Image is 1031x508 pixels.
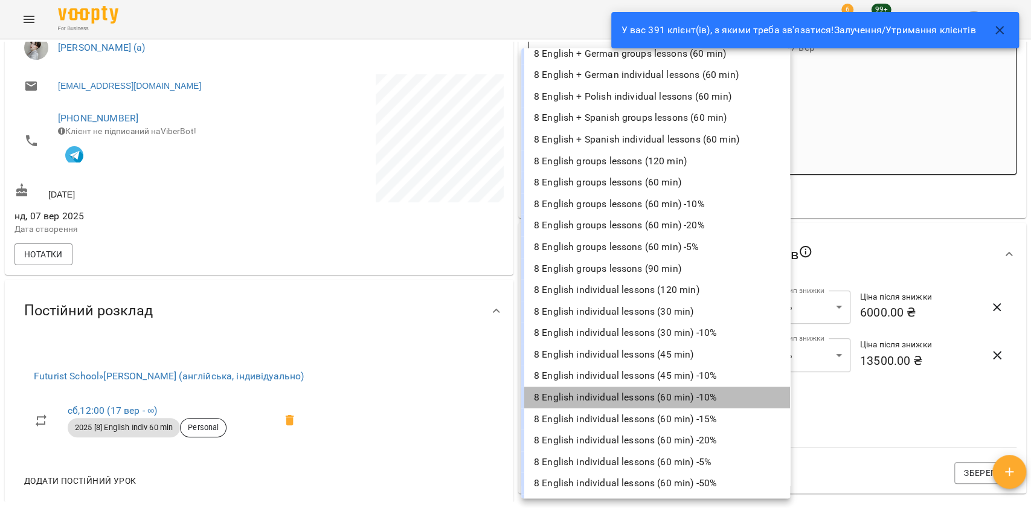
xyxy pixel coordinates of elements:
[521,279,790,301] li: 8 English individual lessons (120 min)
[521,43,790,65] li: 8 English + German groups lessons (60 min)
[521,214,790,236] li: 8 English groups lessons (60 min) -20%
[521,365,790,387] li: 8 English individual lessons (45 min) -10%
[521,150,790,172] li: 8 English groups lessons (120 min)
[521,258,790,280] li: 8 English groups lessons (90 min)
[621,23,975,37] p: У вас 391 клієнт(ів), з якими треба зв'язатися!
[833,24,975,36] a: Залучення/Утримання клієнтів
[521,472,790,494] li: 8 English individual lessons (60 min) -50%
[521,451,790,473] li: 8 English individual lessons (60 min) -5%
[521,107,790,129] li: 8 English + Spanish groups lessons (60 min)
[521,86,790,108] li: 8 English + Polish individual lessons (60 min)
[521,301,790,323] li: 8 English individual lessons (30 min)
[521,129,790,150] li: 8 English + Spanish individual lessons (60 min)
[521,322,790,344] li: 8 English individual lessons (30 min) -10%
[521,387,790,408] li: 8 English individual lessons (60 min) -10%
[521,64,790,86] li: 8 English + German individual lessons (60 min)
[521,408,790,430] li: 8 English individual lessons (60 min) -15%
[521,344,790,365] li: 8 English individual lessons (45 min)
[521,429,790,451] li: 8 English individual lessons (60 min) -20%
[521,172,790,193] li: 8 English groups lessons (60 min)
[521,236,790,258] li: 8 English groups lessons (60 min) -5%
[521,193,790,215] li: 8 English groups lessons (60 min) -10%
